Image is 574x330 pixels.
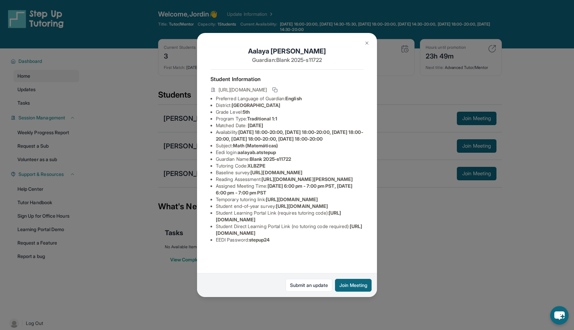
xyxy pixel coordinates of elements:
[216,129,363,142] span: [DATE] 18:00-20:00, [DATE] 18:00-20:00, [DATE] 18:00-20:00, [DATE] 18:00-20:00, [DATE] 18:00-20:00
[216,109,364,115] li: Grade Level:
[216,129,364,142] li: Availability:
[285,96,302,101] span: English
[243,109,250,115] span: 5th
[216,223,364,236] li: Student Direct Learning Portal Link (no tutoring code required) :
[216,236,364,243] li: EEDI Password :
[276,203,328,209] span: [URL][DOMAIN_NAME]
[216,122,364,129] li: Matched Date:
[364,40,370,46] img: Close Icon
[216,183,364,196] li: Assigned Meeting Time :
[261,176,353,182] span: [URL][DOMAIN_NAME][PERSON_NAME]
[216,176,364,183] li: Reading Assessment :
[219,86,267,93] span: [URL][DOMAIN_NAME]
[233,143,278,148] span: Math (Matemáticas)
[216,115,364,122] li: Program Type:
[210,75,364,83] h4: Student Information
[266,196,318,202] span: [URL][DOMAIN_NAME]
[216,149,364,156] li: Eedi login :
[250,170,302,175] span: [URL][DOMAIN_NAME]
[216,169,364,176] li: Baseline survey :
[550,306,569,325] button: chat-button
[249,237,270,243] span: stepup24
[216,183,352,195] span: [DATE] 6:00 pm - 7:00 pm PST, [DATE] 6:00 pm - 7:00 pm PST
[216,142,364,149] li: Subject :
[250,156,291,162] span: Blank 2025-s11722
[216,162,364,169] li: Tutoring Code :
[216,156,364,162] li: Guardian Name :
[286,279,332,292] a: Submit an update
[216,102,364,109] li: District:
[216,203,364,210] li: Student end-of-year survey :
[238,149,276,155] span: aalayab.atstepup
[248,122,263,128] span: [DATE]
[247,116,277,121] span: Traditional 1:1
[210,56,364,64] p: Guardian: Blank 2025-s11722
[216,210,364,223] li: Student Learning Portal Link (requires tutoring code) :
[247,163,266,169] span: XLBZPE
[216,95,364,102] li: Preferred Language of Guardian:
[335,279,372,292] button: Join Meeting
[232,102,280,108] span: [GEOGRAPHIC_DATA]
[216,196,364,203] li: Temporary tutoring link :
[271,86,279,94] button: Copy link
[210,46,364,56] h1: Aalaya [PERSON_NAME]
